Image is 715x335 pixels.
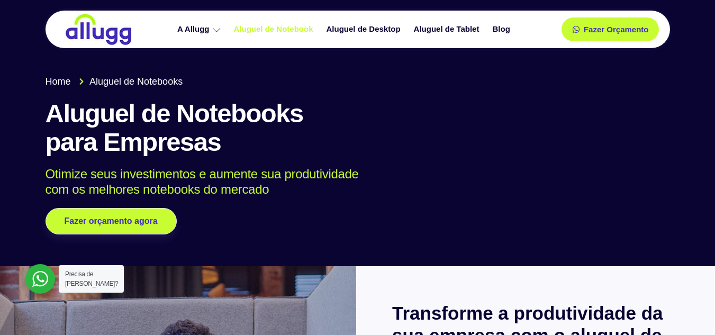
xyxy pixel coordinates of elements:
span: Precisa de [PERSON_NAME]? [65,270,118,287]
span: Fazer Orçamento [584,25,649,33]
a: Aluguel de Notebook [229,20,321,39]
span: Home [46,75,71,89]
a: A Allugg [172,20,229,39]
span: Aluguel de Notebooks [87,75,183,89]
a: Aluguel de Tablet [409,20,487,39]
a: Aluguel de Desktop [321,20,409,39]
h1: Aluguel de Notebooks para Empresas [46,99,670,157]
p: Otimize seus investimentos e aumente sua produtividade com os melhores notebooks do mercado [46,167,655,197]
img: locação de TI é Allugg [64,13,133,46]
span: Fazer orçamento agora [65,217,158,225]
a: Blog [487,20,518,39]
a: Fazer orçamento agora [46,208,177,234]
a: Fazer Orçamento [562,17,659,41]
